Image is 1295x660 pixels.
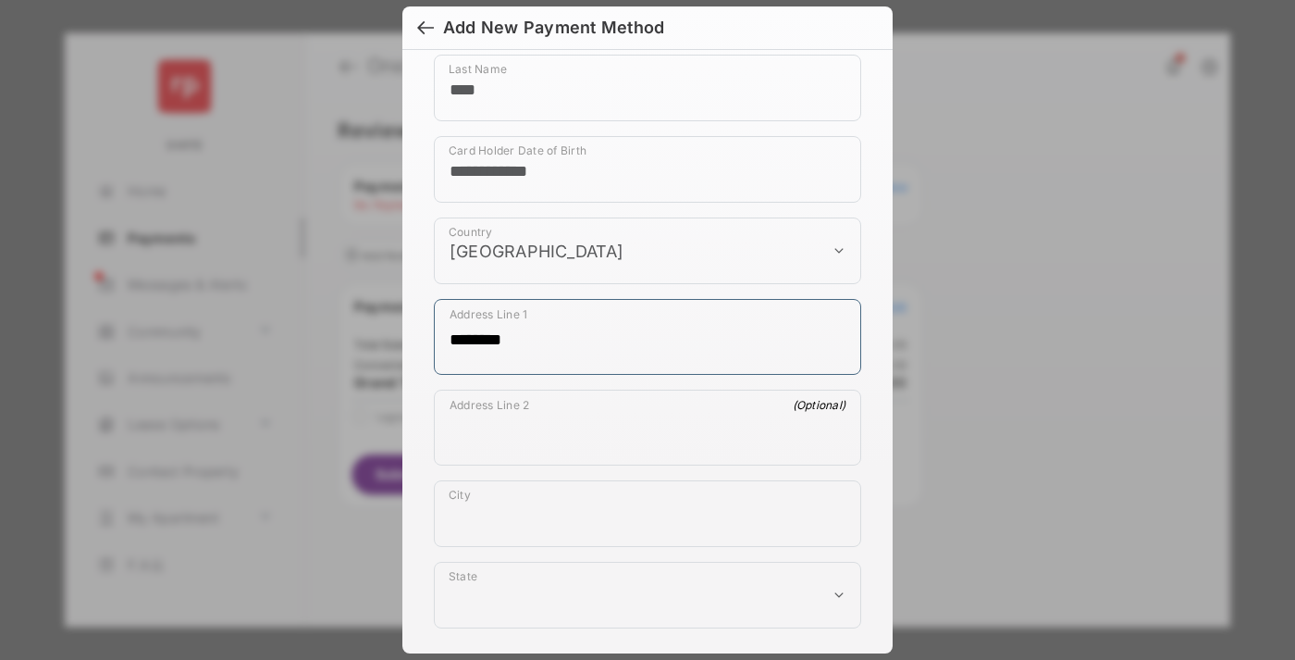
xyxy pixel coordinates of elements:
[443,18,664,38] div: Add New Payment Method
[434,562,861,629] div: payment_method_screening[postal_addresses][administrativeArea]
[434,218,861,284] div: payment_method_screening[postal_addresses][country]
[434,299,861,375] div: payment_method_screening[postal_addresses][addressLine1]
[434,390,861,466] div: payment_method_screening[postal_addresses][addressLine2]
[434,480,861,547] div: payment_method_screening[postal_addresses][locality]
